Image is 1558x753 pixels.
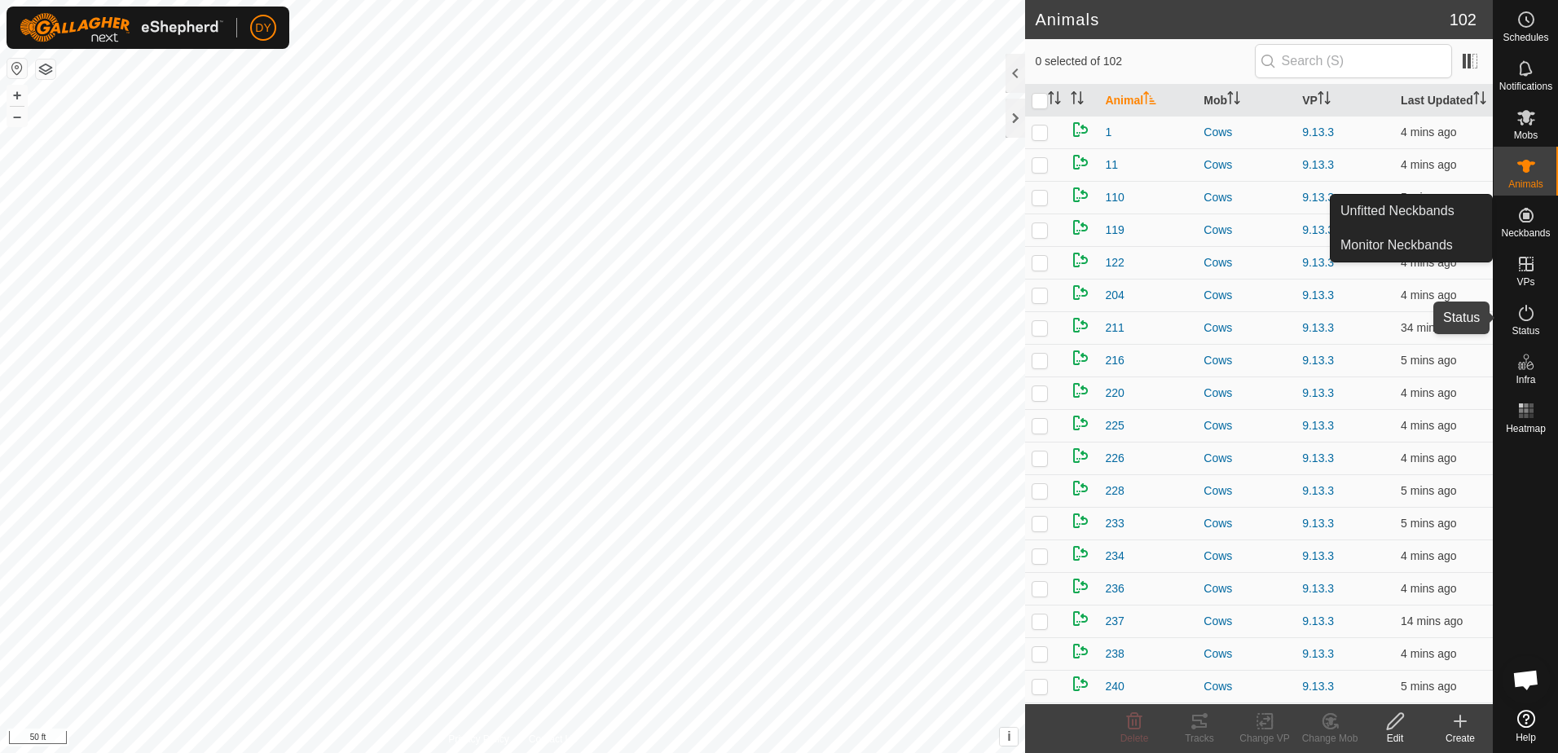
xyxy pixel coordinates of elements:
span: 234 [1105,548,1124,565]
span: DY [255,20,271,37]
div: Cows [1204,515,1289,532]
a: 9.13.3 [1302,517,1334,530]
a: 9.13.3 [1302,125,1334,139]
button: + [7,86,27,105]
p-sorticon: Activate to sort [1143,94,1156,107]
img: returning on [1071,185,1090,205]
span: 13 Sept 2025, 11:24 am [1401,549,1456,562]
span: Status [1512,326,1539,336]
a: Privacy Policy [448,732,509,746]
p-sorticon: Activate to sort [1048,94,1061,107]
img: returning on [1071,544,1090,563]
a: 9.13.3 [1302,484,1334,497]
img: returning on [1071,478,1090,498]
img: returning on [1071,152,1090,172]
th: Animal [1098,85,1197,117]
span: 13 Sept 2025, 11:23 am [1401,386,1456,399]
a: Monitor Neckbands [1331,229,1492,262]
span: 226 [1105,450,1124,467]
p-sorticon: Activate to sort [1473,94,1486,107]
span: Notifications [1499,81,1552,91]
a: 9.13.3 [1302,549,1334,562]
img: returning on [1071,315,1090,335]
span: 13 Sept 2025, 11:22 am [1401,680,1456,693]
div: Cows [1204,678,1289,695]
span: Monitor Neckbands [1340,236,1453,255]
span: 225 [1105,417,1124,434]
th: Mob [1197,85,1296,117]
p-sorticon: Activate to sort [1227,94,1240,107]
span: 0 selected of 102 [1035,53,1254,70]
a: 9.13.3 [1302,354,1334,367]
span: 13 Sept 2025, 10:53 am [1401,321,1463,334]
img: returning on [1071,446,1090,465]
span: Animals [1508,179,1543,189]
a: 9.13.3 [1302,680,1334,693]
img: returning on [1071,674,1090,694]
div: Cows [1204,450,1289,467]
img: returning on [1071,381,1090,400]
a: 9.13.3 [1302,419,1334,432]
span: 216 [1105,352,1124,369]
span: 13 Sept 2025, 11:23 am [1401,288,1456,302]
button: Reset Map [7,59,27,78]
div: Open chat [1502,655,1551,704]
div: Cows [1204,124,1289,141]
a: 9.13.3 [1302,386,1334,399]
span: 13 Sept 2025, 11:23 am [1401,647,1456,660]
span: 13 Sept 2025, 11:22 am [1401,484,1456,497]
a: 9.13.3 [1302,158,1334,171]
div: Cows [1204,189,1289,206]
span: 122 [1105,254,1124,271]
span: 211 [1105,319,1124,337]
button: i [1000,728,1018,746]
span: Heatmap [1506,424,1546,434]
div: Change VP [1232,731,1297,746]
span: Help [1516,733,1536,742]
div: Cows [1204,156,1289,174]
span: 13 Sept 2025, 11:22 am [1401,354,1456,367]
div: Cows [1204,613,1289,630]
h2: Animals [1035,10,1449,29]
input: Search (S) [1255,44,1452,78]
span: i [1007,729,1010,743]
img: returning on [1071,413,1090,433]
a: 9.13.3 [1302,614,1334,627]
a: Unfitted Neckbands [1331,195,1492,227]
div: Cows [1204,385,1289,402]
div: Cows [1204,222,1289,239]
a: 9.13.3 [1302,451,1334,465]
span: 102 [1450,7,1477,32]
img: returning on [1071,609,1090,628]
button: Map Layers [36,59,55,79]
a: 9.13.3 [1302,288,1334,302]
div: Edit [1362,731,1428,746]
div: Cows [1204,287,1289,304]
th: Last Updated [1394,85,1493,117]
img: returning on [1071,641,1090,661]
a: 9.13.3 [1302,321,1334,334]
span: 13 Sept 2025, 11:23 am [1401,582,1456,595]
p-sorticon: Activate to sort [1071,94,1084,107]
span: Mobs [1514,130,1538,140]
div: Cows [1204,548,1289,565]
div: Cows [1204,352,1289,369]
p-sorticon: Activate to sort [1318,94,1331,107]
div: Tracks [1167,731,1232,746]
span: 236 [1105,580,1124,597]
th: VP [1296,85,1394,117]
a: 9.13.3 [1302,582,1334,595]
span: VPs [1516,277,1534,287]
span: 13 Sept 2025, 11:23 am [1401,256,1456,269]
img: returning on [1071,120,1090,139]
img: returning on [1071,348,1090,368]
span: 110 [1105,189,1124,206]
div: Cows [1204,254,1289,271]
span: 13 Sept 2025, 11:22 am [1401,191,1456,204]
span: Unfitted Neckbands [1340,201,1455,221]
img: returning on [1071,511,1090,531]
span: 13 Sept 2025, 11:22 am [1401,517,1456,530]
span: 119 [1105,222,1124,239]
span: 238 [1105,645,1124,663]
